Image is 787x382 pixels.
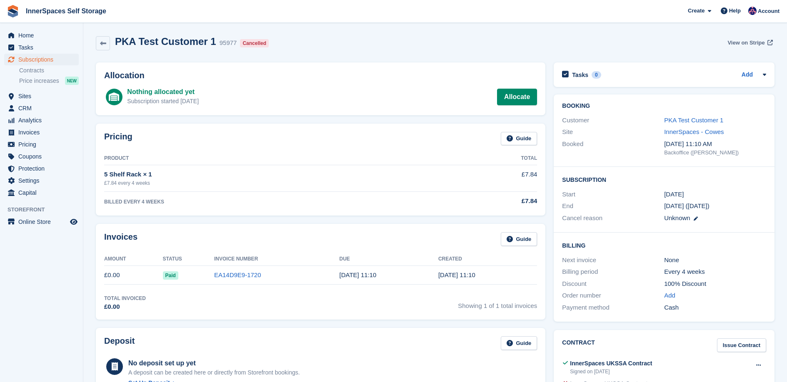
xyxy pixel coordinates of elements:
div: BILLED EVERY 4 WEEKS [104,198,445,206]
h2: Deposit [104,336,135,350]
h2: Contract [562,338,595,352]
a: Add [742,70,753,80]
a: InnerSpaces Self Storage [22,4,110,18]
div: Every 4 weeks [664,267,766,277]
a: menu [4,139,79,150]
div: £7.84 [445,196,537,206]
span: Capital [18,187,68,198]
h2: Invoices [104,232,137,246]
th: Total [445,152,537,165]
td: £7.84 [445,165,537,191]
a: Allocate [497,89,537,105]
span: [DATE] ([DATE]) [664,202,710,209]
a: menu [4,151,79,162]
div: Billing period [562,267,664,277]
span: Coupons [18,151,68,162]
a: Contracts [19,67,79,74]
a: menu [4,102,79,114]
span: CRM [18,102,68,114]
div: £7.84 every 4 weeks [104,179,445,187]
a: EA14D9E9-1720 [214,271,261,278]
a: Guide [501,232,537,246]
div: 100% Discount [664,279,766,289]
div: Payment method [562,303,664,313]
span: Storefront [7,206,83,214]
h2: Billing [562,241,766,249]
div: Cancel reason [562,213,664,223]
span: Unknown [664,214,690,221]
span: Help [729,7,741,15]
time: 2025-07-18 10:10:22 UTC [438,271,475,278]
div: Next invoice [562,255,664,265]
div: Order number [562,291,664,300]
span: Subscriptions [18,54,68,65]
div: Cancelled [240,39,269,47]
div: InnerSpaces UKSSA Contract [570,359,652,368]
img: stora-icon-8386f47178a22dfd0bd8f6a31ec36ba5ce8667c1dd55bd0f319d3a0aa187defe.svg [7,5,19,17]
a: menu [4,30,79,41]
div: Customer [562,116,664,125]
h2: Booking [562,103,766,109]
span: Protection [18,163,68,174]
a: Guide [501,336,537,350]
a: menu [4,90,79,102]
span: Showing 1 of 1 total invoices [458,295,537,312]
a: PKA Test Customer 1 [664,117,723,124]
a: menu [4,187,79,198]
h2: Subscription [562,175,766,184]
span: Paid [163,271,178,280]
div: Discount [562,279,664,289]
span: Online Store [18,216,68,228]
a: Preview store [69,217,79,227]
div: Start [562,190,664,199]
a: View on Stripe [724,36,775,50]
span: Invoices [18,127,68,138]
span: Sites [18,90,68,102]
a: menu [4,42,79,53]
th: Product [104,152,445,165]
h2: Pricing [104,132,132,146]
span: Home [18,30,68,41]
a: menu [4,175,79,186]
a: InnerSpaces - Cowes [664,128,724,135]
span: Create [688,7,705,15]
a: menu [4,127,79,138]
a: Price increases NEW [19,76,79,85]
a: menu [4,54,79,65]
th: Status [163,253,214,266]
div: Cash [664,303,766,313]
img: Dominic Hampson [748,7,757,15]
a: menu [4,216,79,228]
div: 5 Shelf Rack × 1 [104,170,445,179]
a: menu [4,163,79,174]
div: 0 [592,71,601,79]
div: No deposit set up yet [128,358,300,368]
div: Nothing allocated yet [127,87,199,97]
div: None [664,255,766,265]
a: Add [664,291,675,300]
div: £0.00 [104,302,146,312]
td: £0.00 [104,266,163,285]
span: Settings [18,175,68,186]
a: Guide [501,132,537,146]
p: A deposit can be created here or directly from Storefront bookings. [128,368,300,377]
div: Signed on [DATE] [570,368,652,375]
th: Invoice Number [214,253,340,266]
span: Pricing [18,139,68,150]
a: Issue Contract [717,338,766,352]
span: View on Stripe [727,39,765,47]
div: Site [562,127,664,137]
div: [DATE] 11:10 AM [664,139,766,149]
div: Booked [562,139,664,157]
time: 2025-07-18 00:00:00 UTC [664,190,684,199]
div: Subscription started [DATE] [127,97,199,106]
span: Price increases [19,77,59,85]
h2: PKA Test Customer 1 [115,36,216,47]
span: Analytics [18,114,68,126]
th: Due [340,253,438,266]
a: menu [4,114,79,126]
div: NEW [65,77,79,85]
span: Tasks [18,42,68,53]
div: Total Invoiced [104,295,146,302]
th: Created [438,253,537,266]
